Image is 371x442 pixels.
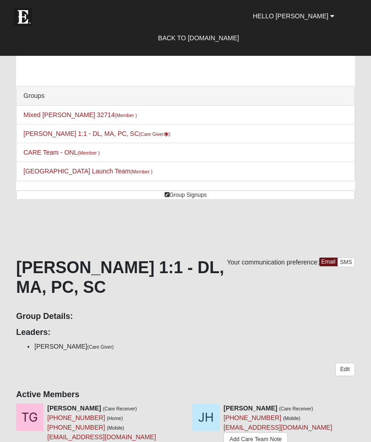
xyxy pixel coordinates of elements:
a: CARE Team - ONL(Member ) [23,149,99,156]
a: Hello [PERSON_NAME] [246,5,341,27]
small: (Care Receiver) [279,406,313,411]
span: Your communication preference: [227,259,319,266]
small: (Care Giver ) [139,131,170,137]
div: Groups [16,86,355,106]
h1: [PERSON_NAME] 1:1 - DL, MA, PC, SC [16,258,355,297]
a: [GEOGRAPHIC_DATA] Launch Team(Member ) [23,167,153,175]
small: (Care Giver) [87,344,114,350]
img: Eleven22 logo [14,8,32,26]
a: [PERSON_NAME] 1:1 - DL, MA, PC, SC(Care Giver) [23,130,170,137]
a: Group Signups [16,190,355,200]
a: Edit [335,363,355,376]
small: (Mobile) [283,415,300,421]
a: [PHONE_NUMBER] [224,414,281,421]
small: (Care Receiver) [103,406,137,411]
a: Mixed [PERSON_NAME] 32714(Member ) [23,111,137,119]
strong: [PERSON_NAME] [224,404,277,412]
small: (Home) [107,415,123,421]
small: (Member ) [77,150,99,156]
a: SMS [337,258,355,267]
a: Back to [DOMAIN_NAME] [151,27,246,49]
span: Hello [PERSON_NAME] [253,12,328,20]
h4: Active Members [16,390,355,400]
h4: Leaders: [16,328,355,338]
a: Email [319,258,338,266]
h4: Group Details: [16,312,355,322]
small: (Member ) [131,169,153,174]
a: [EMAIL_ADDRESS][DOMAIN_NAME] [224,424,332,431]
strong: [PERSON_NAME] [47,404,101,412]
li: [PERSON_NAME] [34,342,355,351]
a: [PHONE_NUMBER] [47,414,105,421]
small: (Member ) [115,113,136,118]
a: [PHONE_NUMBER] [47,424,105,431]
